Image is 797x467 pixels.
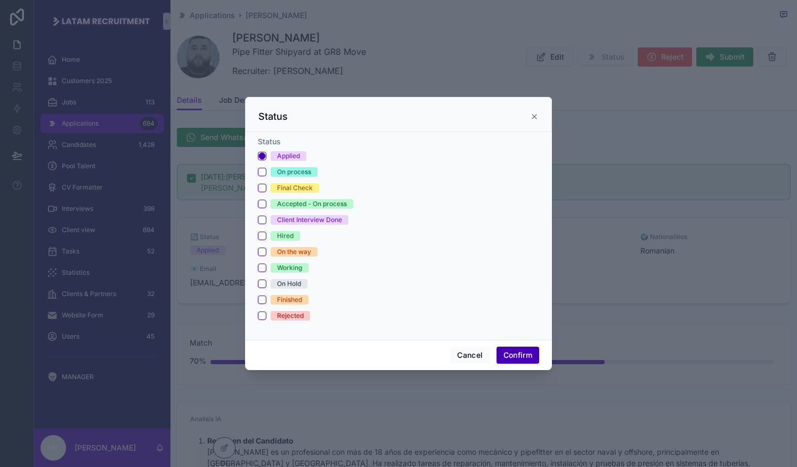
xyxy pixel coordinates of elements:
div: Working [277,263,302,273]
div: On the way [277,247,311,257]
h3: Status [258,110,288,123]
div: On process [277,167,311,177]
div: Final Check [277,183,313,193]
div: Finished [277,295,302,305]
div: On Hold [277,279,301,289]
button: Confirm [497,347,539,364]
div: Rejected [277,311,304,321]
div: Hired [277,231,294,241]
div: Accepted - On process [277,199,347,209]
div: Client Interview Done [277,215,342,225]
span: Status [258,137,281,146]
div: Applied [277,151,300,161]
button: Cancel [450,347,490,364]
